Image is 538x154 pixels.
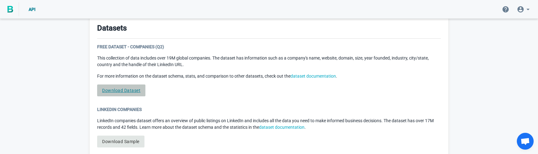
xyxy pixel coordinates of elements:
a: Download Dataset [97,84,145,96]
div: LinkedIn Companies [97,106,441,113]
a: dataset documentation [290,74,336,79]
span: API [29,7,35,12]
a: dataset documentation [259,125,304,130]
p: For more information on the dataset schema, stats, and comparison to other datasets, check out the . [97,73,441,79]
p: LinkedIn companies dataset offers an overview of public listings on LinkedIn and includes all the... [97,118,441,131]
a: Download Sample [97,136,144,147]
div: Open chat [517,133,534,150]
img: BigPicture.io [7,6,13,13]
div: Free Dataset - Companies (Q2) [97,44,441,50]
h3: Datasets [97,23,127,33]
p: This collection of data includes over 19M global companies. The dataset has information such as a... [97,55,441,68]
